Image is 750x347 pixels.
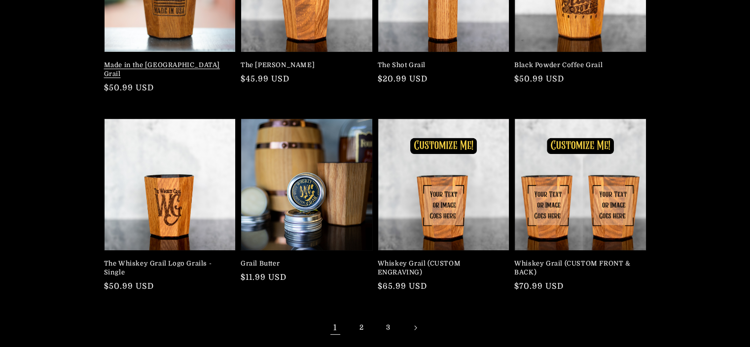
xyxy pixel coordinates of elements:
a: Black Powder Coffee Grail [514,61,641,70]
a: The Whiskey Grail Logo Grails - Single [104,259,230,277]
nav: Pagination [104,317,646,339]
span: Page 1 [324,317,346,339]
a: Next page [404,317,426,339]
a: The [PERSON_NAME] [241,61,367,70]
a: The Shot Grail [378,61,504,70]
a: Page 2 [351,317,373,339]
a: Whiskey Grail (CUSTOM FRONT & BACK) [514,259,641,277]
a: Made in the [GEOGRAPHIC_DATA] Grail [104,61,230,78]
a: Page 3 [378,317,399,339]
a: Grail Butter [241,259,367,268]
a: Whiskey Grail (CUSTOM ENGRAVING) [378,259,504,277]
